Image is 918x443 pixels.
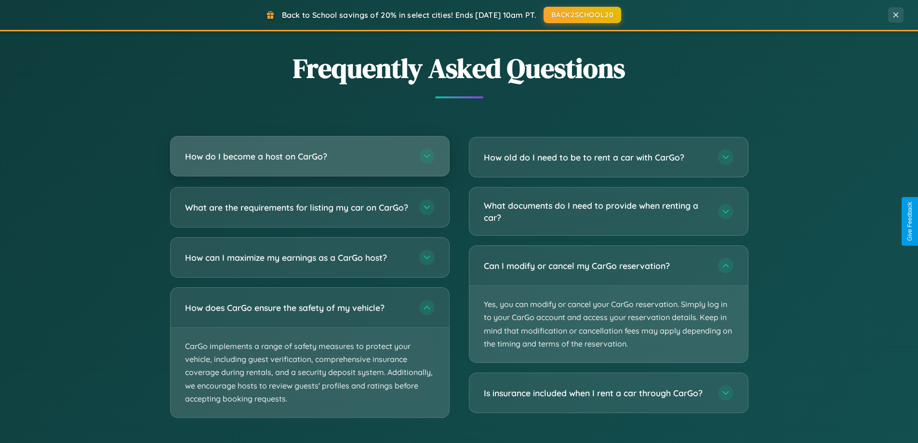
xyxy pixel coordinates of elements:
[171,328,449,417] p: CarGo implements a range of safety measures to protect your vehicle, including guest verification...
[484,260,708,272] h3: Can I modify or cancel my CarGo reservation?
[185,201,410,214] h3: What are the requirements for listing my car on CarGo?
[185,150,410,162] h3: How do I become a host on CarGo?
[906,202,913,241] div: Give Feedback
[185,302,410,314] h3: How does CarGo ensure the safety of my vehicle?
[544,7,621,23] button: BACK2SCHOOL20
[185,252,410,264] h3: How can I maximize my earnings as a CarGo host?
[484,151,708,163] h3: How old do I need to be to rent a car with CarGo?
[282,10,536,20] span: Back to School savings of 20% in select cities! Ends [DATE] 10am PT.
[484,387,708,399] h3: Is insurance included when I rent a car through CarGo?
[469,286,748,362] p: Yes, you can modify or cancel your CarGo reservation. Simply log in to your CarGo account and acc...
[484,200,708,223] h3: What documents do I need to provide when renting a car?
[170,50,748,87] h2: Frequently Asked Questions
